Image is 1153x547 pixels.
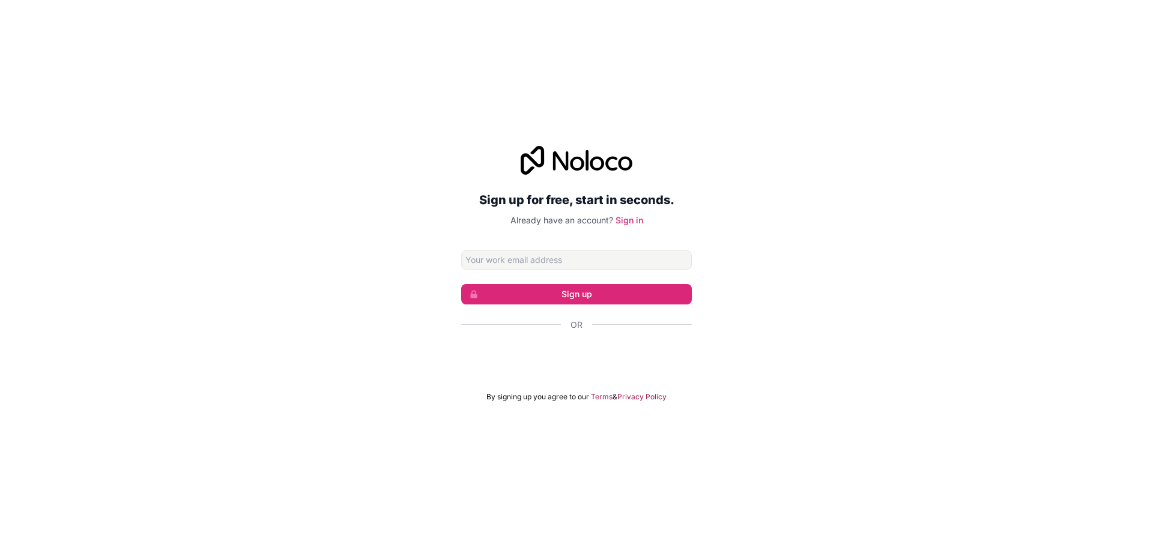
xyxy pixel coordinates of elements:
[486,392,589,402] span: By signing up you agree to our
[616,215,643,225] a: Sign in
[461,250,692,270] input: Email address
[570,319,583,331] span: Or
[461,189,692,211] h2: Sign up for free, start in seconds.
[510,215,613,225] span: Already have an account?
[461,284,692,304] button: Sign up
[617,392,667,402] a: Privacy Policy
[613,392,617,402] span: &
[591,392,613,402] a: Terms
